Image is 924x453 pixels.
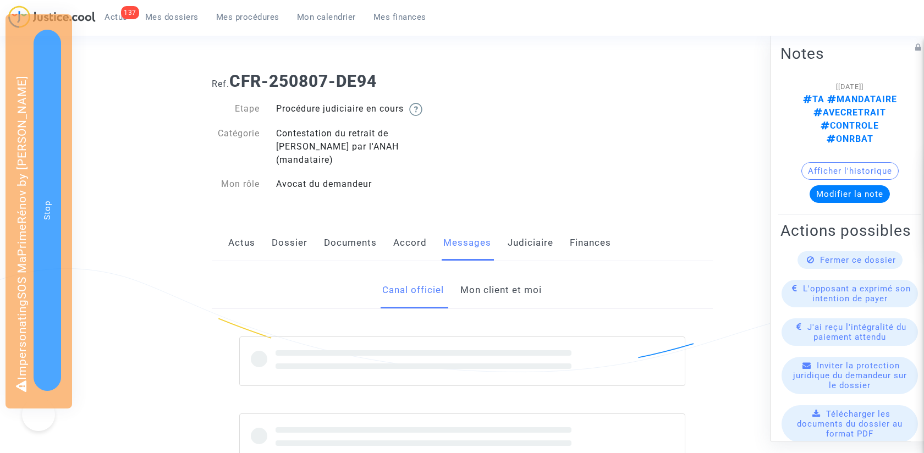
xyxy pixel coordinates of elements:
div: Etape [204,102,268,116]
a: 137Actus [96,9,136,25]
h2: Notes [780,44,919,63]
span: L'opposant a exprimé son intention de payer [803,284,911,303]
a: Dossier [272,225,307,261]
div: 137 [121,6,139,19]
span: Mes dossiers [145,12,199,22]
span: ONRBAT [827,134,873,144]
span: Stop [42,201,52,220]
div: Mon rôle [204,178,268,191]
button: Modifier la note [810,185,890,203]
span: [[DATE]] [836,82,864,91]
div: Impersonating [5,14,72,408]
span: MANDATAIRE [824,94,897,104]
iframe: Help Scout Beacon - Open [22,398,55,431]
div: Avocat du demandeur [268,178,462,191]
a: Mon calendrier [288,9,365,25]
span: Inviter la protection juridique du demandeur sur le dossier [793,361,907,390]
a: Finances [570,225,611,261]
a: Mes dossiers [136,9,207,25]
img: jc-logo.svg [8,5,96,28]
span: Actus [105,12,128,22]
span: TA [803,94,824,104]
a: Canal officiel [382,272,444,308]
span: Mon calendrier [297,12,356,22]
span: Télécharger les documents du dossier au format PDF [797,409,903,439]
span: J'ai reçu l'intégralité du paiement attendu [807,322,906,342]
a: Judiciaire [508,225,553,261]
span: CONTROLE [821,120,879,131]
a: Mes procédures [207,9,288,25]
a: Accord [393,225,427,261]
button: Stop [34,30,61,391]
a: Messages [443,225,491,261]
a: Mon client et moi [460,272,542,308]
span: AVECRETRAIT [813,107,886,118]
div: Procédure judiciaire en cours [268,102,462,116]
button: Afficher l'historique [801,162,899,180]
a: Mes finances [365,9,435,25]
div: Catégorie [204,127,268,167]
span: Mes procédures [216,12,279,22]
b: CFR-250807-DE94 [229,71,377,91]
span: Fermer ce dossier [820,255,896,265]
img: help.svg [409,103,422,116]
span: Ref. [212,79,229,89]
h2: Actions possibles [780,221,919,240]
a: Documents [324,225,377,261]
div: Contestation du retrait de [PERSON_NAME] par l'ANAH (mandataire) [268,127,462,167]
a: Actus [228,225,255,261]
span: Mes finances [373,12,426,22]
